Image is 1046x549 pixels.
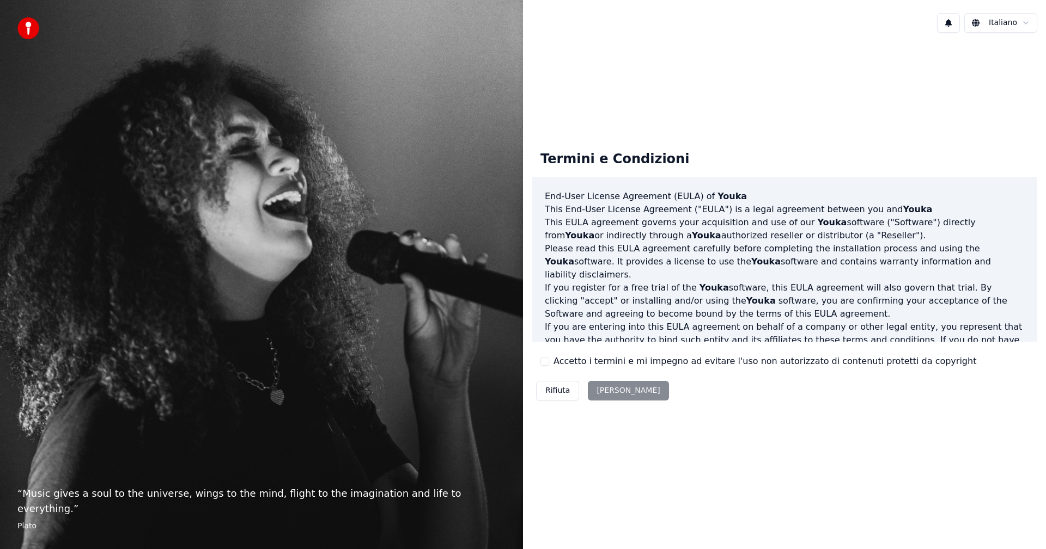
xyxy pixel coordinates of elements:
[717,191,747,201] span: Youka
[545,320,1024,373] p: If you are entering into this EULA agreement on behalf of a company or other legal entity, you re...
[545,203,1024,216] p: This End-User License Agreement ("EULA") is a legal agreement between you and
[554,355,976,368] label: Accetto i termini e mi impegno ad evitare l'uso non autorizzato di contenuti protetti da copyright
[17,486,506,516] p: “ Music gives a soul to the universe, wings to the mind, flight to the imagination and life to ev...
[532,142,698,177] div: Termini e Condizioni
[817,217,847,227] span: Youka
[545,256,574,267] span: Youka
[545,190,1024,203] h3: End-User License Agreement (EULA) of
[746,295,776,306] span: Youka
[17,521,506,532] footer: Plato
[536,381,579,400] button: Rifiuta
[903,204,932,214] span: Youka
[565,230,594,240] span: Youka
[545,242,1024,281] p: Please read this EULA agreement carefully before completing the installation process and using th...
[545,281,1024,320] p: If you register for a free trial of the software, this EULA agreement will also govern that trial...
[545,216,1024,242] p: This EULA agreement governs your acquisition and use of our software ("Software") directly from o...
[700,282,729,293] span: Youka
[17,17,39,39] img: youka
[751,256,781,267] span: Youka
[692,230,721,240] span: Youka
